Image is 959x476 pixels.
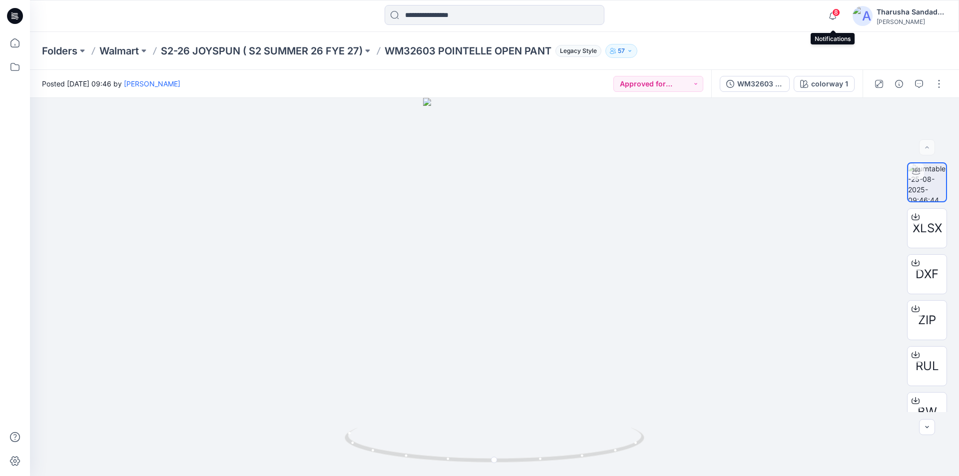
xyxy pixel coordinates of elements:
[618,45,625,56] p: 57
[908,163,946,201] img: turntable-25-08-2025-09:46:44
[913,219,942,237] span: XLSX
[877,6,947,18] div: Tharusha Sandadeepa
[42,44,77,58] a: Folders
[891,76,907,92] button: Details
[832,8,840,16] span: 8
[720,76,790,92] button: WM32603 POINTELLE OPEN PANT
[161,44,363,58] a: S2-26 JOYSPUN ( S2 SUMMER 26 FYE 27)
[385,44,551,58] p: WM32603 POINTELLE OPEN PANT
[916,265,939,283] span: DXF
[877,18,947,25] div: [PERSON_NAME]
[555,45,601,57] span: Legacy Style
[99,44,139,58] a: Walmart
[737,78,783,89] div: WM32603 POINTELLE OPEN PANT
[794,76,855,92] button: colorway 1
[916,357,939,375] span: RUL
[918,311,936,329] span: ZIP
[605,44,637,58] button: 57
[551,44,601,58] button: Legacy Style
[918,403,937,421] span: BW
[853,6,873,26] img: avatar
[42,78,180,89] span: Posted [DATE] 09:46 by
[811,78,848,89] div: colorway 1
[124,79,180,88] a: [PERSON_NAME]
